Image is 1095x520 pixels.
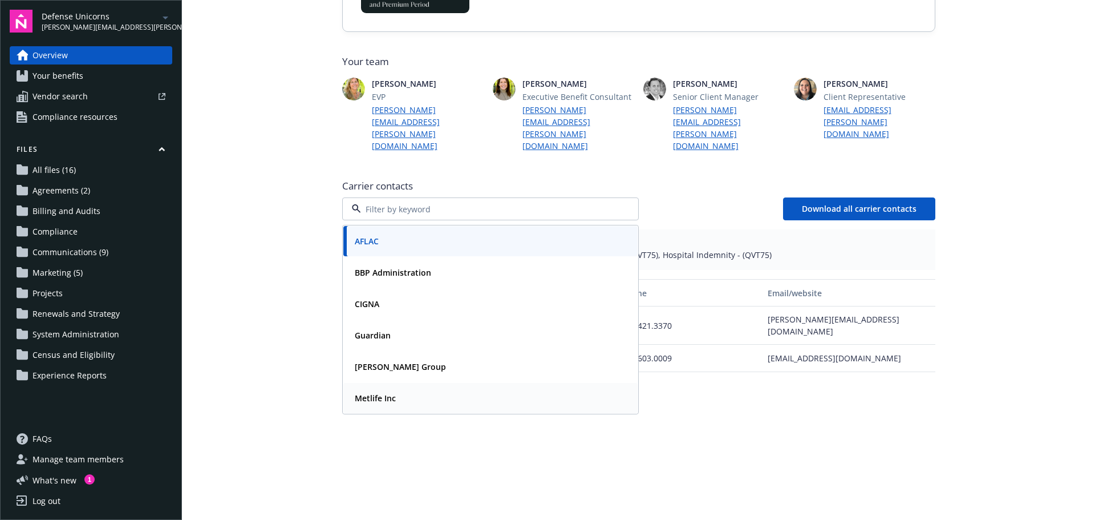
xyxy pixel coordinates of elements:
[763,279,935,307] button: Email/website
[10,223,172,241] a: Compliance
[493,78,516,100] img: photo
[33,202,100,220] span: Billing and Audits
[33,366,107,385] span: Experience Reports
[10,243,172,261] a: Communications (9)
[355,267,431,278] strong: BBP Administration
[617,345,763,372] div: 415.603.0009
[33,264,83,282] span: Marketing (5)
[763,345,935,372] div: [EMAIL_ADDRESS][DOMAIN_NAME]
[372,91,484,103] span: EVP
[342,78,365,100] img: photo
[355,299,379,309] strong: CIGNA
[10,450,172,469] a: Manage team members
[351,249,926,261] span: Accident - (QVT75), [MEDICAL_DATA] Coverage - (QVT75), Critical Illness - (QVT75), Hospital Indem...
[10,67,172,85] a: Your benefits
[33,284,63,303] span: Projects
[372,78,484,90] span: [PERSON_NAME]
[10,325,172,344] a: System Administration
[33,108,117,126] span: Compliance resources
[768,287,930,299] div: Email/website
[351,239,926,249] span: Plan types
[10,366,172,385] a: Experience Reports
[355,361,446,372] strong: [PERSON_NAME] Group
[783,197,935,220] button: Download all carrier contacts
[794,78,817,100] img: photo
[10,305,172,323] a: Renewals and Strategy
[10,284,172,303] a: Projects
[159,10,172,24] a: arrowDropDown
[342,179,935,193] span: Carrier contacts
[33,243,108,261] span: Communications (9)
[673,78,785,90] span: [PERSON_NAME]
[33,223,78,241] span: Compliance
[10,144,172,159] button: Files
[342,55,935,68] span: Your team
[33,182,90,200] span: Agreements (2)
[42,10,159,22] span: Defense Unicorns
[33,474,76,486] span: What ' s new
[673,91,785,103] span: Senior Client Manager
[10,474,95,486] button: What's new1
[673,104,785,152] a: [PERSON_NAME][EMAIL_ADDRESS][PERSON_NAME][DOMAIN_NAME]
[33,161,76,179] span: All files (16)
[84,474,95,485] div: 1
[33,67,83,85] span: Your benefits
[355,330,391,341] strong: Guardian
[10,346,172,364] a: Census and Eligibility
[42,22,159,33] span: [PERSON_NAME][EMAIL_ADDRESS][PERSON_NAME][DOMAIN_NAME]
[10,264,172,282] a: Marketing (5)
[10,108,172,126] a: Compliance resources
[643,78,666,100] img: photo
[361,203,615,215] input: Filter by keyword
[10,10,33,33] img: navigator-logo.svg
[33,450,124,469] span: Manage team members
[33,492,60,510] div: Log out
[33,46,68,65] span: Overview
[10,46,172,65] a: Overview
[522,104,634,152] a: [PERSON_NAME][EMAIL_ADDRESS][PERSON_NAME][DOMAIN_NAME]
[10,161,172,179] a: All files (16)
[355,393,396,404] strong: Metlife Inc
[10,430,172,448] a: FAQs
[763,307,935,345] div: [PERSON_NAME][EMAIL_ADDRESS][DOMAIN_NAME]
[33,87,88,106] span: Vendor search
[33,305,120,323] span: Renewals and Strategy
[824,91,935,103] span: Client Representative
[33,430,52,448] span: FAQs
[617,279,763,307] button: Phone
[617,307,763,345] div: 215.421.3370
[372,104,484,152] a: [PERSON_NAME][EMAIL_ADDRESS][PERSON_NAME][DOMAIN_NAME]
[33,346,115,364] span: Census and Eligibility
[824,78,935,90] span: [PERSON_NAME]
[522,78,634,90] span: [PERSON_NAME]
[622,287,759,299] div: Phone
[802,203,916,214] span: Download all carrier contacts
[522,91,634,103] span: Executive Benefit Consultant
[10,182,172,200] a: Agreements (2)
[824,104,935,140] a: [EMAIL_ADDRESS][PERSON_NAME][DOMAIN_NAME]
[33,325,119,344] span: System Administration
[10,87,172,106] a: Vendor search
[10,202,172,220] a: Billing and Audits
[42,10,172,33] button: Defense Unicorns[PERSON_NAME][EMAIL_ADDRESS][PERSON_NAME][DOMAIN_NAME]arrowDropDown
[355,236,379,247] strong: AFLAC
